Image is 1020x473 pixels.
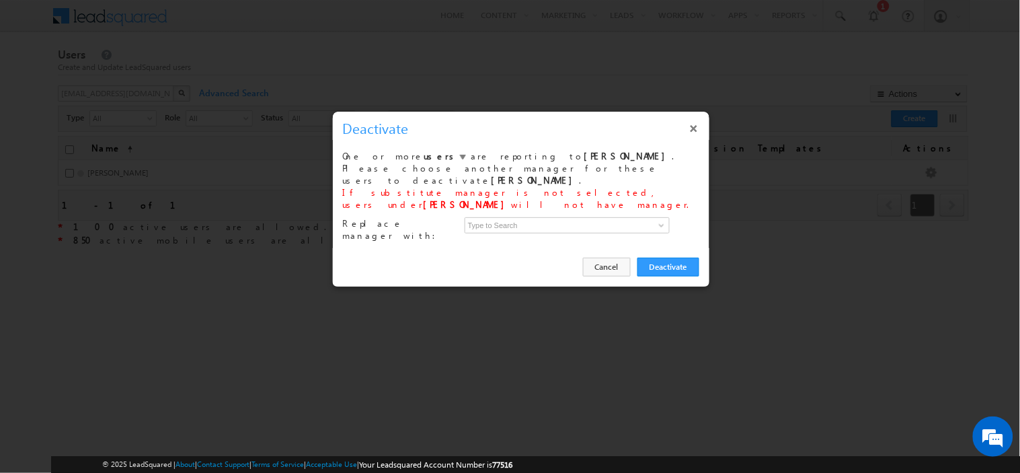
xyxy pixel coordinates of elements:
[183,371,244,389] em: Start Chat
[343,217,444,241] span: Replace manager with:
[492,174,580,186] b: [PERSON_NAME]
[424,198,512,210] b: [PERSON_NAME]
[343,116,705,140] h3: Deactivate
[683,116,705,140] button: ×
[360,460,513,470] span: Your Leadsquared Account Number is
[652,219,668,232] a: Show All Items
[197,460,250,468] a: Contact Support
[583,258,631,277] button: Cancel
[23,71,56,88] img: d_60004797649_company_0_60004797649
[70,71,226,88] div: Chat with us now
[343,150,699,186] div: One or more are reporting to . Please choose another manager for these users to deactivate .
[175,460,195,468] a: About
[102,458,513,471] span: © 2025 LeadSquared | | | | |
[493,460,513,470] span: 77516
[424,150,471,161] span: users
[307,460,358,468] a: Acceptable Use
[252,460,305,468] a: Terms of Service
[343,186,699,211] div: If substitute manager is not selected, users under will not have manager.
[221,7,253,39] div: Minimize live chat window
[584,150,672,161] b: [PERSON_NAME]
[637,258,699,277] button: Deactivate
[17,124,245,359] textarea: Type your message and hit 'Enter'
[465,217,670,233] input: Type to Search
